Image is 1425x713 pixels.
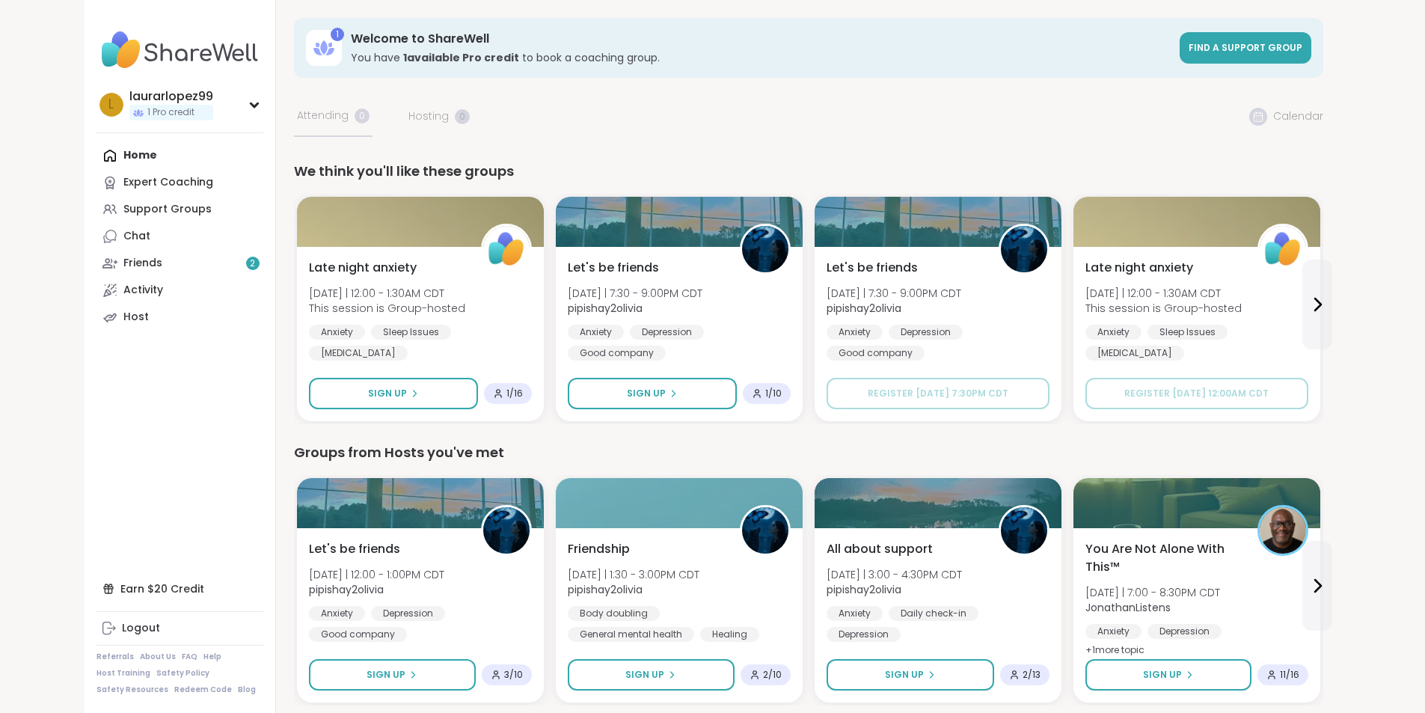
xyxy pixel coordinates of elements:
[123,310,149,325] div: Host
[568,378,737,409] button: Sign Up
[506,388,523,400] span: 1 / 16
[174,685,232,695] a: Redeem Code
[1085,600,1171,615] b: JonathanListens
[309,325,365,340] div: Anxiety
[309,627,407,642] div: Good company
[96,250,263,277] a: Friends2
[827,627,901,642] div: Depression
[294,161,1323,182] div: We think you'll like these groups
[96,24,263,76] img: ShareWell Nav Logo
[827,606,883,621] div: Anxiety
[309,346,408,361] div: [MEDICAL_DATA]
[1260,226,1306,272] img: ShareWell
[351,31,1171,47] h3: Welcome to ShareWell
[367,668,405,682] span: Sign Up
[827,540,933,558] span: All about support
[625,668,664,682] span: Sign Up
[1023,669,1041,681] span: 2 / 13
[765,388,782,400] span: 1 / 10
[763,669,782,681] span: 2 / 10
[309,540,400,558] span: Let's be friends
[1147,624,1222,639] div: Depression
[368,387,407,400] span: Sign Up
[309,286,465,301] span: [DATE] | 12:00 - 1:30AM CDT
[96,277,263,304] a: Activity
[483,226,530,272] img: ShareWell
[140,652,176,662] a: About Us
[627,387,666,400] span: Sign Up
[568,582,643,597] b: pipishay2olivia
[123,283,163,298] div: Activity
[1124,387,1269,400] span: Register [DATE] 12:00AM CDT
[96,196,263,223] a: Support Groups
[250,257,255,270] span: 2
[1085,286,1242,301] span: [DATE] | 12:00 - 1:30AM CDT
[123,175,213,190] div: Expert Coaching
[331,28,344,41] div: 1
[885,668,924,682] span: Sign Up
[827,325,883,340] div: Anxiety
[182,652,197,662] a: FAQ
[1085,259,1193,277] span: Late night anxiety
[309,378,478,409] button: Sign Up
[123,256,162,271] div: Friends
[1180,32,1311,64] a: Find a support group
[1085,659,1251,691] button: Sign Up
[1260,507,1306,554] img: JonathanListens
[1001,226,1047,272] img: pipishay2olivia
[889,325,963,340] div: Depression
[96,169,263,196] a: Expert Coaching
[309,659,476,691] button: Sign Up
[1001,507,1047,554] img: pipishay2olivia
[309,259,417,277] span: Late night anxiety
[568,627,694,642] div: General mental health
[1280,669,1299,681] span: 11 / 16
[1085,585,1220,600] span: [DATE] | 7:00 - 8:30PM CDT
[96,668,150,679] a: Host Training
[96,685,168,695] a: Safety Resources
[1085,301,1242,316] span: This session is Group-hosted
[403,50,519,65] b: 1 available Pro credit
[827,378,1049,409] button: Register [DATE] 7:30PM CDT
[96,223,263,250] a: Chat
[742,507,788,554] img: pipishay2olivia
[129,88,213,105] div: laurarlopez99
[827,286,961,301] span: [DATE] | 7:30 - 9:00PM CDT
[827,659,994,691] button: Sign Up
[96,652,134,662] a: Referrals
[108,95,114,114] span: l
[568,567,699,582] span: [DATE] | 1:30 - 3:00PM CDT
[504,669,523,681] span: 3 / 10
[700,627,759,642] div: Healing
[827,259,918,277] span: Let's be friends
[96,304,263,331] a: Host
[827,301,901,316] b: pipishay2olivia
[827,582,901,597] b: pipishay2olivia
[238,685,256,695] a: Blog
[889,606,978,621] div: Daily check-in
[123,229,150,244] div: Chat
[568,286,702,301] span: [DATE] | 7:30 - 9:00PM CDT
[483,507,530,554] img: pipishay2olivia
[371,606,445,621] div: Depression
[568,325,624,340] div: Anxiety
[568,606,660,621] div: Body doubling
[156,668,209,679] a: Safety Policy
[371,325,451,340] div: Sleep Issues
[1085,346,1184,361] div: [MEDICAL_DATA]
[827,567,962,582] span: [DATE] | 3:00 - 4:30PM CDT
[568,659,735,691] button: Sign Up
[1143,668,1182,682] span: Sign Up
[122,621,160,636] div: Logout
[309,567,444,582] span: [DATE] | 12:00 - 1:00PM CDT
[1085,540,1241,576] span: You Are Not Alone With This™
[147,106,194,119] span: 1 Pro credit
[1147,325,1228,340] div: Sleep Issues
[1085,325,1141,340] div: Anxiety
[123,202,212,217] div: Support Groups
[568,259,659,277] span: Let's be friends
[630,325,704,340] div: Depression
[96,615,263,642] a: Logout
[568,540,630,558] span: Friendship
[827,346,925,361] div: Good company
